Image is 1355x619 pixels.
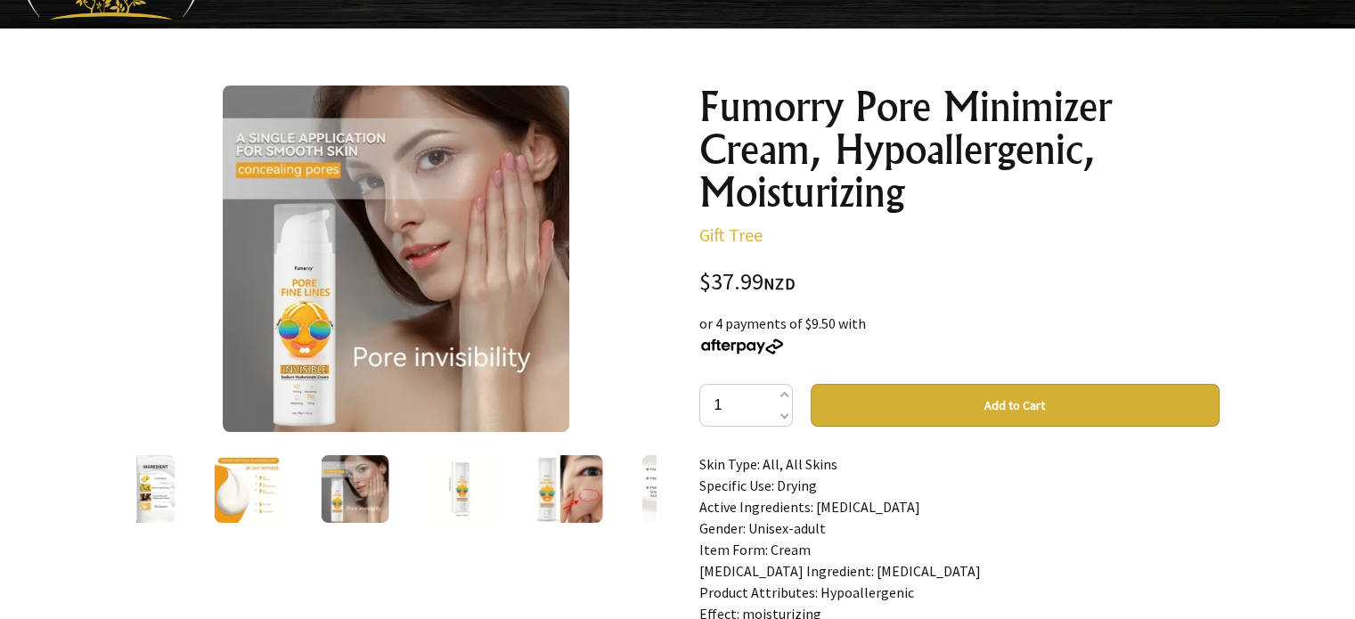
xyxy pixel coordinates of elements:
[321,455,388,523] img: Fumorry Pore Minimizer Cream, Hypoallergenic, Moisturizing
[699,224,763,246] a: Gift Tree
[641,455,709,523] img: Fumorry Pore Minimizer Cream, Hypoallergenic, Moisturizing
[214,455,282,523] img: Fumorry Pore Minimizer Cream, Hypoallergenic, Moisturizing
[699,271,1220,295] div: $37.99
[699,338,785,354] img: Afterpay
[699,86,1220,214] h1: Fumorry Pore Minimizer Cream, Hypoallergenic, Moisturizing
[763,273,796,294] span: NZD
[428,455,495,523] img: Fumorry Pore Minimizer Cream, Hypoallergenic, Moisturizing
[535,455,602,523] img: Fumorry Pore Minimizer Cream, Hypoallergenic, Moisturizing
[811,384,1220,427] button: Add to Cart
[699,313,1220,355] div: or 4 payments of $9.50 with
[107,455,175,523] img: Fumorry Pore Minimizer Cream, Hypoallergenic, Moisturizing
[223,86,569,432] img: Fumorry Pore Minimizer Cream, Hypoallergenic, Moisturizing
